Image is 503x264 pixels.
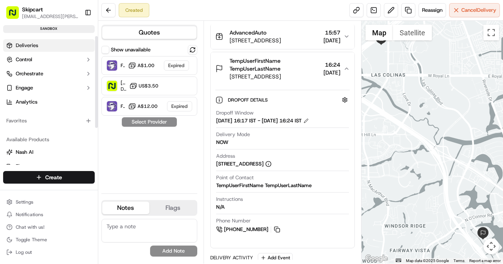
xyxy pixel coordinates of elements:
button: Map camera controls [483,239,499,254]
span: FailingFleetSimulator [121,103,125,109]
button: Quotes [102,26,196,39]
button: Notifications [3,209,95,220]
span: Dropoff Details [228,97,269,103]
span: US$3.50 [139,83,158,89]
button: Settings [3,197,95,208]
img: 1736555255976-a54dd68f-1ca7-489b-9aae-adbdc363a1c4 [8,75,22,89]
button: Toggle fullscreen view [483,25,499,40]
button: [EMAIL_ADDRESS][PERSON_NAME][DOMAIN_NAME] [22,13,78,20]
span: Reassign [422,7,442,14]
a: Nash AI [6,149,92,156]
a: Open this area in Google Maps (opens a new window) [363,253,389,264]
button: Notes [102,202,149,214]
img: Nash [8,7,24,23]
a: Analytics [3,96,95,108]
div: N/A [216,204,225,211]
span: A$1.00 [138,62,154,69]
span: Dropoff ETA - [121,86,126,92]
span: [STREET_ADDRESS] [229,36,281,44]
button: Keyboard shortcuts [396,259,401,262]
span: Settings [16,199,33,205]
button: US$3.50 [129,82,158,90]
button: Toggle Theme [3,234,95,245]
span: 15:57 [323,29,340,36]
span: [DATE] [323,36,340,44]
div: [STREET_ADDRESS] [216,160,272,168]
span: Create [45,173,62,181]
button: Orchestrate [3,67,95,80]
span: [PERSON_NAME] Test (VROMO) [121,80,126,86]
div: [DATE] 16:17 IST - [DATE] 16:24 IST [216,117,309,124]
button: Log out [3,247,95,258]
button: Nash AI [3,146,95,158]
span: Knowledge Base [16,113,60,121]
a: Fleet [6,163,92,170]
span: Map data ©2025 Google [406,259,449,263]
img: FastReturnFleetSimulator [107,60,117,71]
button: Engage [3,82,95,94]
input: Got a question? Start typing here... [20,50,141,58]
button: Create [3,171,95,184]
span: Orchestrate [16,70,43,77]
span: Log out [16,249,32,255]
button: Control [3,53,95,66]
p: Welcome 👋 [8,31,143,44]
span: Cancel Delivery [461,7,496,14]
div: Start new chat [27,75,129,82]
button: Reassign [419,3,446,17]
button: Start new chat [134,77,143,86]
div: Expired [167,101,192,111]
button: Flags [149,202,196,214]
div: TempUserFirstName TempUserLastName [216,182,312,189]
div: Delivery Activity [210,255,253,261]
div: 📗 [8,114,14,120]
span: Point of Contact [216,174,254,181]
span: Nash AI [16,149,33,156]
span: [DATE] [323,69,340,76]
span: Chat with us! [16,224,44,230]
img: FailingFleetSimulator [107,101,117,111]
span: Delivery Mode [216,131,250,138]
button: A$12.00 [128,102,158,110]
a: Powered byPylon [55,132,95,138]
span: [PHONE_NUMBER] [224,226,268,233]
a: Terms (opens in new tab) [453,259,464,263]
button: Show street map [365,25,393,40]
button: Skipcart[EMAIL_ADDRESS][PERSON_NAME][DOMAIN_NAME] [3,3,81,22]
img: Google [363,253,389,264]
a: Deliveries [3,39,95,52]
span: Notifications [16,211,43,218]
span: AdvancedAuto [229,29,266,36]
div: NOW [216,139,228,146]
button: CancelDelivery [449,3,500,17]
button: Show satellite imagery [393,25,432,40]
span: Dropoff Window [216,109,253,117]
span: [STREET_ADDRESS] [229,73,320,80]
button: AdvancedAuto[STREET_ADDRESS]15:57[DATE] [211,24,354,49]
a: 📗Knowledge Base [5,110,63,124]
div: Favorites [3,115,95,127]
div: Available Products [3,133,95,146]
span: Control [16,56,32,63]
span: Address [216,153,235,160]
span: 16:24 [323,61,340,69]
a: [PHONE_NUMBER] [216,225,281,234]
span: Pylon [78,133,95,138]
button: TempUserFirstName TempUserLastName[STREET_ADDRESS]16:24[DATE] [211,52,354,85]
a: 💻API Documentation [63,110,129,124]
button: Skipcart [22,5,43,13]
button: A$1.00 [128,62,154,69]
span: Fleet [16,163,27,170]
span: Instructions [216,196,243,203]
button: Add Event [258,253,293,262]
button: Fleet [3,160,95,173]
div: We're available if you need us! [27,82,99,89]
label: Show unavailable [111,46,151,53]
div: Expired [164,60,189,71]
span: Engage [16,84,33,91]
a: Report a map error [469,259,501,263]
span: TempUserFirstName TempUserLastName [229,57,320,73]
img: Nash Test (VROMO) [107,81,117,91]
span: Toggle Theme [16,237,47,243]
